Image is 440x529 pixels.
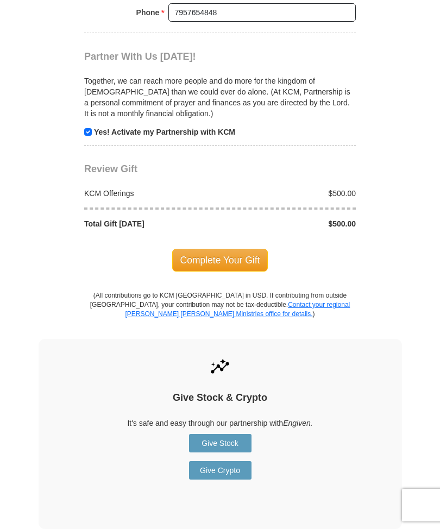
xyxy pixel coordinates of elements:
h4: Give Stock & Crypto [58,392,383,404]
span: Partner With Us [DATE]! [84,51,196,62]
img: give-by-stock.svg [209,355,231,378]
div: KCM Offerings [79,188,221,199]
p: (All contributions go to KCM [GEOGRAPHIC_DATA] in USD. If contributing from outside [GEOGRAPHIC_D... [90,291,350,338]
strong: Phone [136,5,160,20]
a: Give Stock [189,434,252,452]
div: $500.00 [220,188,362,199]
span: Review Gift [84,163,137,174]
p: It's safe and easy through our partnership with [58,418,383,429]
span: Complete Your Gift [172,249,268,272]
strong: Yes! Activate my Partnership with KCM [94,128,235,136]
p: Together, we can reach more people and do more for the kingdom of [DEMOGRAPHIC_DATA] than we coul... [84,75,356,119]
div: Total Gift [DATE] [79,218,221,229]
a: Give Crypto [189,461,252,480]
div: $500.00 [220,218,362,229]
i: Engiven. [283,419,312,427]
